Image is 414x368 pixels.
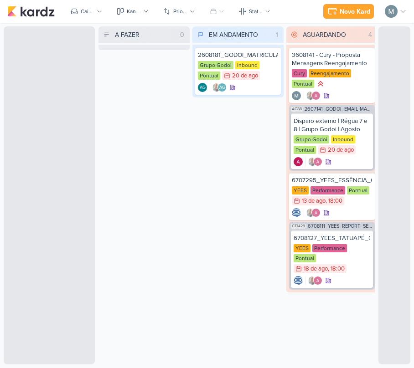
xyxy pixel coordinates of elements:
[294,254,316,262] div: Pontual
[309,69,351,77] div: Reengajamento
[176,30,188,40] div: 0
[212,83,221,92] img: Iara Santos
[305,107,373,112] span: 2607141_GODOI_EMAIL MARKETING_AGOSTO
[217,83,227,92] div: Aline Gimenez Graciano
[200,86,206,90] p: AG
[291,224,306,229] span: CT1429
[326,198,342,204] div: , 18:00
[308,224,373,229] span: 6708111_YEES_REPORT_SEMANAL_12.08
[305,157,322,166] div: Colaboradores: Iara Santos, Alessandra Gomes
[365,30,376,40] div: 4
[292,69,307,77] div: Cury
[311,91,321,100] img: Alessandra Gomes
[292,208,301,217] div: Criador(a): Caroline Traven De Andrade
[304,266,328,272] div: 18 de ago
[306,208,315,217] img: Iara Santos
[219,86,225,90] p: AG
[304,91,321,100] div: Colaboradores: Iara Santos, Alessandra Gomes
[328,266,345,272] div: , 18:00
[340,7,370,16] div: Novo Kard
[7,6,55,17] img: kardz.app
[316,79,325,88] div: Prioridade Alta
[311,208,321,217] img: Alessandra Gomes
[312,244,347,252] div: Performance
[292,186,309,194] div: YEES
[198,72,220,80] div: Pontual
[294,117,370,133] div: Disparo externo | Régua 7 e 8 | Grupo Godoi | Agosto
[385,5,398,18] img: Mariana Amorim
[210,83,227,92] div: Colaboradores: Iara Santos, Aline Gimenez Graciano
[292,208,301,217] img: Caroline Traven De Andrade
[198,51,278,59] div: 2608181_GODOI_MATRICULADOS_AGOSTO
[292,51,372,67] div: 3608141 - Cury - Proposta Mensagens Reengajamento
[294,157,303,166] div: Criador(a): Alessandra Gomes
[294,276,303,285] img: Caroline Traven De Andrade
[302,198,326,204] div: 13 de ago
[294,146,316,154] div: Pontual
[347,186,369,194] div: Pontual
[308,157,317,166] img: Iara Santos
[292,91,301,100] img: Mariana Amorim
[198,83,207,92] div: Aline Gimenez Graciano
[313,276,322,285] img: Alessandra Gomes
[294,276,303,285] div: Criador(a): Caroline Traven De Andrade
[313,157,322,166] img: Alessandra Gomes
[292,176,372,184] div: 6707295_YEES_ESSÊNCIA_CAMPOLIM_CLIENTE_OCULTO
[323,4,374,19] button: Novo Kard
[308,276,317,285] img: Iara Santos
[294,157,303,166] img: Alessandra Gomes
[294,234,370,242] div: 6708127_YEES_TATUAPÉ_CLIENTE_OCULTO
[292,80,314,88] div: Pontual
[235,61,259,69] div: Inbound
[304,208,321,217] div: Colaboradores: Iara Santos, Alessandra Gomes
[232,73,258,79] div: 20 de ago
[328,147,354,153] div: 20 de ago
[272,30,282,40] div: 1
[310,186,345,194] div: Performance
[305,276,322,285] div: Colaboradores: Iara Santos, Alessandra Gomes
[291,107,303,112] span: AG88
[198,83,207,92] div: Criador(a): Aline Gimenez Graciano
[198,61,233,69] div: Grupo Godoi
[294,244,310,252] div: YEES
[292,91,301,100] div: Criador(a): Mariana Amorim
[306,91,315,100] img: Iara Santos
[294,135,329,143] div: Grupo Godoi
[331,135,355,143] div: Inbound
